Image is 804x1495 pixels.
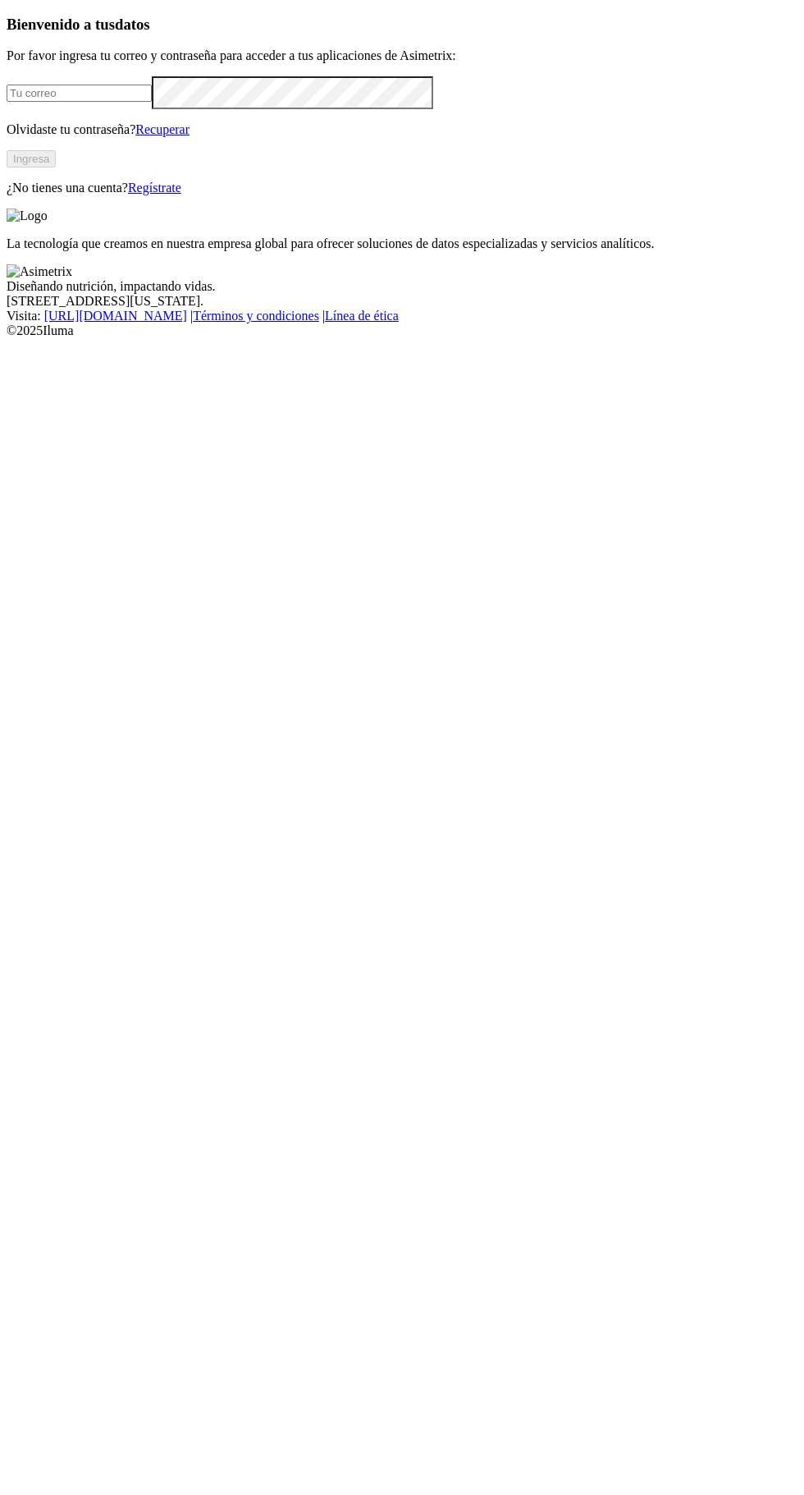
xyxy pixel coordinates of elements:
a: Recuperar [135,122,190,136]
h3: Bienvenido a tus [7,16,797,34]
div: Diseñando nutrición, impactando vidas. [7,279,797,294]
img: Logo [7,209,48,223]
div: Visita : | | [7,309,797,323]
button: Ingresa [7,150,56,167]
p: Por favor ingresa tu correo y contraseña para acceder a tus aplicaciones de Asimetrix: [7,48,797,63]
span: datos [115,16,150,33]
div: [STREET_ADDRESS][US_STATE]. [7,294,797,309]
a: Línea de ética [325,309,399,323]
div: © 2025 Iluma [7,323,797,338]
p: La tecnología que creamos en nuestra empresa global para ofrecer soluciones de datos especializad... [7,236,797,251]
p: Olvidaste tu contraseña? [7,122,797,137]
a: [URL][DOMAIN_NAME] [44,309,187,323]
img: Asimetrix [7,264,72,279]
p: ¿No tienes una cuenta? [7,181,797,195]
a: Regístrate [128,181,181,195]
a: Términos y condiciones [193,309,319,323]
input: Tu correo [7,85,152,102]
